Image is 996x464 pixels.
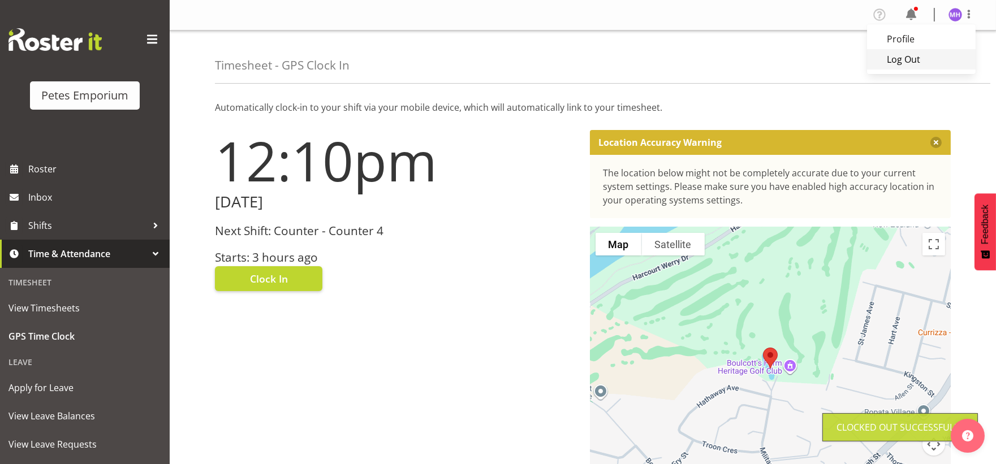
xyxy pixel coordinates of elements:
span: Apply for Leave [8,379,161,396]
button: Show street map [596,233,642,255]
div: Clocked out Successfully [837,420,964,434]
span: Time & Attendance [28,245,147,262]
img: help-xxl-2.png [962,430,973,441]
a: Log Out [867,49,976,70]
span: GPS Time Clock [8,328,161,345]
button: Map camera controls [922,433,945,456]
a: Apply for Leave [3,374,167,402]
button: Toggle fullscreen view [922,233,945,255]
a: Profile [867,29,976,49]
button: Show satellite imagery [642,233,705,255]
span: View Leave Balances [8,407,161,424]
div: Petes Emporium [41,87,128,104]
h3: Starts: 3 hours ago [215,251,576,264]
a: View Leave Requests [3,430,167,458]
p: Automatically clock-in to your shift via your mobile device, which will automatically link to you... [215,101,951,114]
h4: Timesheet - GPS Clock In [215,59,350,72]
a: View Leave Balances [3,402,167,430]
span: View Timesheets [8,300,161,316]
span: Shifts [28,217,147,234]
div: The location below might not be completely accurate due to your current system settings. Please m... [603,166,938,207]
button: Feedback - Show survey [975,193,996,270]
span: View Leave Requests [8,436,161,453]
button: Close message [930,137,942,148]
a: View Timesheets [3,294,167,322]
h1: 12:10pm [215,130,576,191]
img: Rosterit website logo [8,28,102,51]
h3: Next Shift: Counter - Counter 4 [215,224,576,237]
button: Clock In [215,266,322,291]
span: Roster [28,161,164,177]
span: Feedback [980,205,990,244]
span: Inbox [28,189,164,206]
p: Location Accuracy Warning [599,137,722,148]
h2: [DATE] [215,193,576,211]
div: Leave [3,350,167,374]
div: Timesheet [3,271,167,294]
img: mackenzie-halford4471.jpg [948,8,962,21]
a: GPS Time Clock [3,322,167,350]
span: Clock In [250,271,288,286]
